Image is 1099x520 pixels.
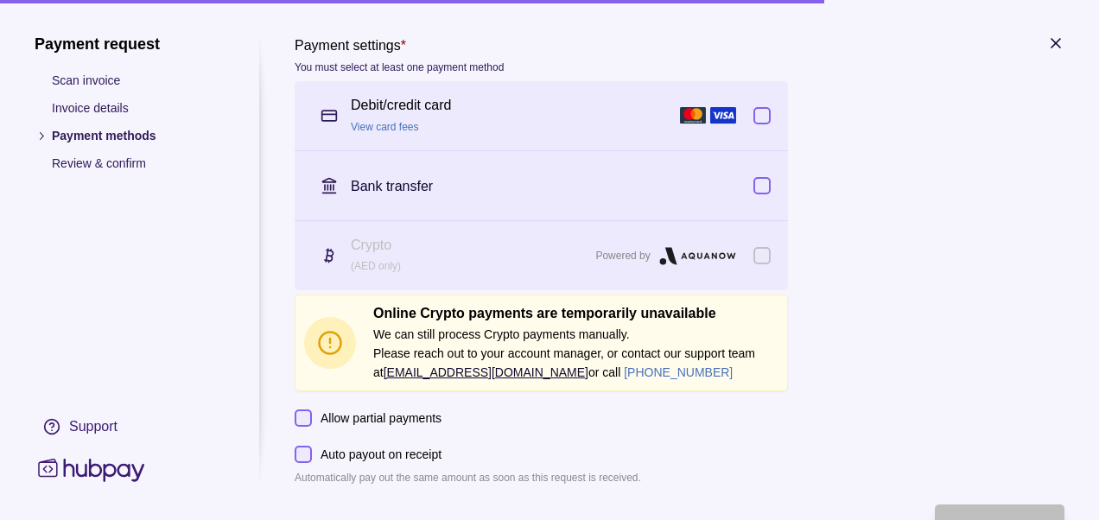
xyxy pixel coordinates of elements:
a: [EMAIL_ADDRESS][DOMAIN_NAME] [384,365,588,379]
h1: Payment request [35,35,225,54]
a: [PHONE_NUMBER] [624,365,733,379]
label: Payment settings [295,35,504,77]
p: Payment methods [52,126,225,145]
p: We can still process Crypto payments manually. Please reach out to your account manager, or conta... [373,325,778,382]
a: Support [35,409,225,445]
p: Invoice details [52,98,225,117]
p: Bank transfer [351,179,433,193]
p: Debit/credit card [351,96,452,115]
p: Crypto [351,236,587,255]
p: Review & confirm [52,154,225,173]
h2: Online Crypto payments are temporarily unavailable [373,304,778,323]
p: Payment settings [295,38,401,53]
p: (AED only) [351,257,587,276]
p: You must select at least one payment method [295,61,504,73]
p: Automatically pay out the same amount as soon as this request is received. [295,468,788,487]
a: View card fees [351,121,419,133]
p: Allow partial payments [321,409,442,428]
div: Support [69,417,118,436]
p: Auto payout on receipt [321,445,442,464]
p: Powered by [595,246,650,265]
p: Scan invoice [52,71,225,90]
